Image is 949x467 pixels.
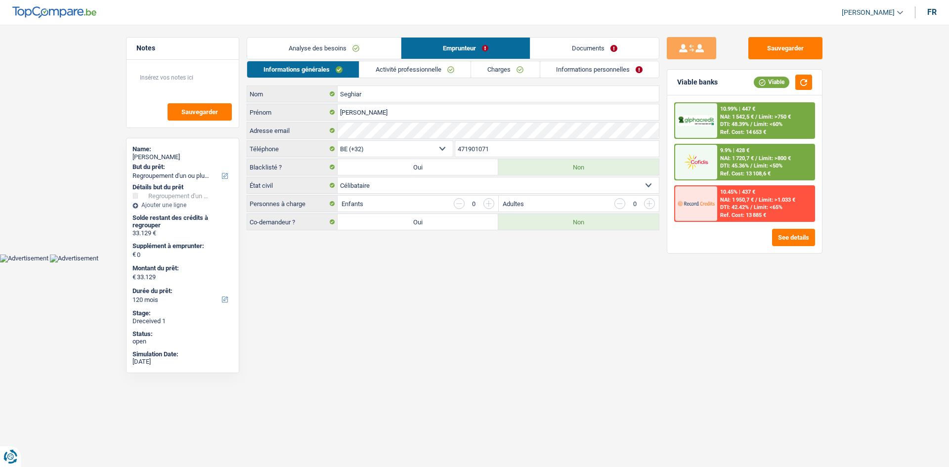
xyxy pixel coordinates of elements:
[927,7,937,17] div: fr
[748,37,822,59] button: Sauvegarder
[842,8,895,17] span: [PERSON_NAME]
[247,61,359,78] a: Informations générales
[720,106,755,112] div: 10.99% | 447 €
[132,153,233,161] div: [PERSON_NAME]
[720,129,766,135] div: Ref. Cost: 14 653 €
[678,194,714,212] img: Record Credits
[247,159,338,175] label: Blacklisté ?
[754,204,782,211] span: Limit: <65%
[750,204,752,211] span: /
[247,38,401,59] a: Analyse des besoins
[247,177,338,193] label: État civil
[720,163,749,169] span: DTI: 45.36%
[750,163,752,169] span: /
[720,155,754,162] span: NAI: 1 720,7 €
[503,201,524,207] label: Adultes
[720,147,749,154] div: 9.9% | 428 €
[471,61,540,78] a: Charges
[720,212,766,218] div: Ref. Cost: 13 885 €
[247,123,338,138] label: Adresse email
[359,61,471,78] a: Activité professionnelle
[132,309,233,317] div: Stage:
[720,121,749,127] span: DTI: 48.39%
[720,197,754,203] span: NAI: 1 950,7 €
[132,183,233,191] div: Détails but du prêt
[678,153,714,171] img: Cofidis
[750,121,752,127] span: /
[132,214,233,229] div: Solde restant des crédits à regrouper
[759,155,791,162] span: Limit: >800 €
[540,61,659,78] a: Informations personnelles
[720,114,754,120] span: NAI: 1 542,5 €
[132,358,233,366] div: [DATE]
[470,201,478,207] div: 0
[498,214,659,230] label: Non
[755,197,757,203] span: /
[132,202,233,209] div: Ajouter une ligne
[772,229,815,246] button: See details
[50,255,98,262] img: Advertisement
[132,251,136,258] span: €
[247,196,338,212] label: Personnes à charge
[401,38,530,59] a: Emprunteur
[12,6,96,18] img: TopCompare Logo
[247,104,338,120] label: Prénom
[132,242,231,250] label: Supplément à emprunter:
[338,159,498,175] label: Oui
[755,155,757,162] span: /
[754,163,782,169] span: Limit: <50%
[755,114,757,120] span: /
[498,159,659,175] label: Non
[455,141,659,157] input: 401020304
[247,141,338,157] label: Téléphone
[720,189,755,195] div: 10.45% | 437 €
[678,115,714,127] img: AlphaCredit
[181,109,218,115] span: Sauvegarder
[630,201,639,207] div: 0
[136,44,229,52] h5: Notes
[759,114,791,120] span: Limit: >750 €
[247,214,338,230] label: Co-demandeur ?
[754,121,782,127] span: Limit: <60%
[530,38,659,59] a: Documents
[132,163,231,171] label: But du prêt:
[132,145,233,153] div: Name:
[132,287,231,295] label: Durée du prêt:
[247,86,338,102] label: Nom
[132,229,233,237] div: 33.129 €
[132,273,136,281] span: €
[342,201,363,207] label: Enfants
[132,264,231,272] label: Montant du prêt:
[132,338,233,345] div: open
[834,4,903,21] a: [PERSON_NAME]
[132,317,233,325] div: Dreceived 1
[677,78,718,86] div: Viable banks
[338,214,498,230] label: Oui
[132,330,233,338] div: Status:
[132,350,233,358] div: Simulation Date:
[754,77,789,87] div: Viable
[720,204,749,211] span: DTI: 42.42%
[720,170,771,177] div: Ref. Cost: 13 108,6 €
[759,197,795,203] span: Limit: >1.033 €
[168,103,232,121] button: Sauvegarder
